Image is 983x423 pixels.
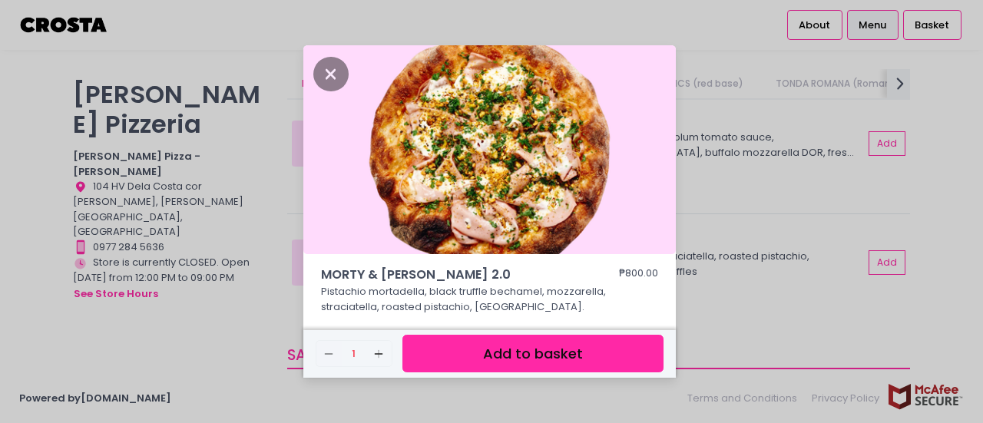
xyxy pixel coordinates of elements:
span: MORTY & [PERSON_NAME] 2.0 [321,266,574,284]
img: MORTY & ELLA 2.0 [303,45,676,254]
div: ₱800.00 [619,266,658,284]
button: Add to basket [402,335,664,372]
p: Pistachio mortadella, black truffle bechamel, mozzarella, straciatella, roasted pistachio, [GEOGR... [321,284,659,329]
button: Close [313,65,349,81]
